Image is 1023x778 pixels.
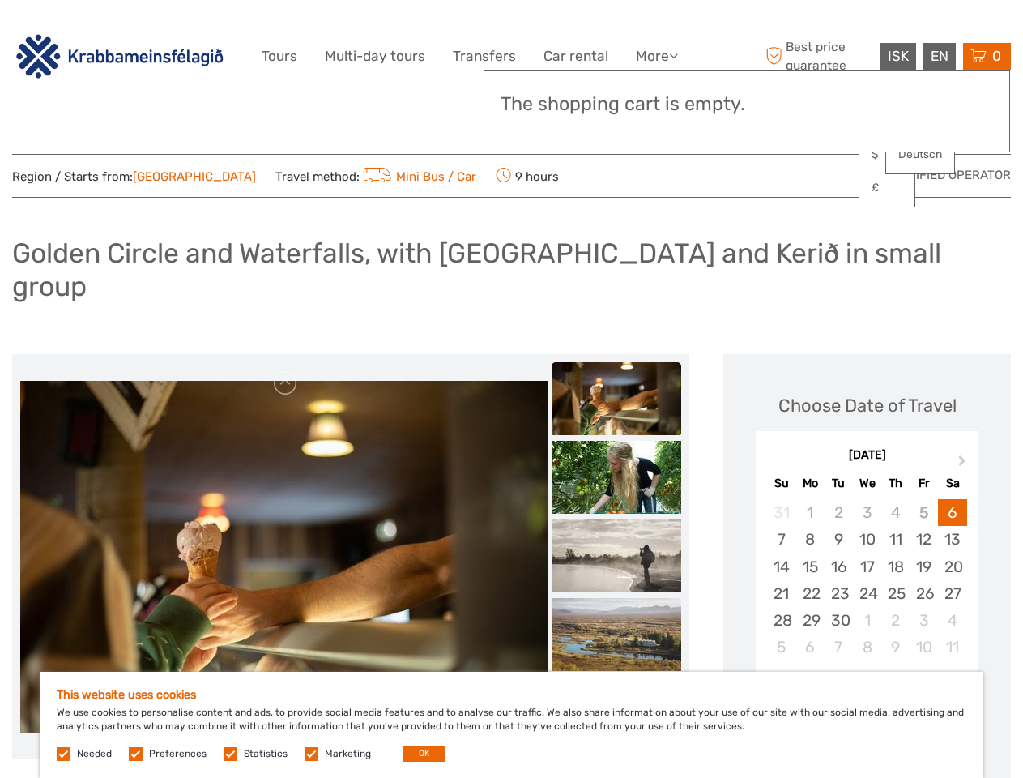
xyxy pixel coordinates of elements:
label: Marketing [325,747,371,761]
img: fb0684d6bfa84d368f7b2dd68ec27052_slider_thumbnail.jpg [552,362,681,435]
a: Deutsch [886,140,954,169]
label: Preferences [149,747,207,761]
a: Tours [262,45,297,68]
div: EN [923,43,956,70]
span: ISK [888,48,909,64]
div: Sa [938,472,966,494]
div: Choose Sunday, September 14th, 2025 [767,554,795,580]
div: Choose Monday, September 22nd, 2025 [796,580,825,607]
div: Choose Friday, September 26th, 2025 [910,580,938,607]
h1: Golden Circle and Waterfalls, with [GEOGRAPHIC_DATA] and Kerið in small group [12,237,1011,302]
div: Choose Friday, October 10th, 2025 [910,634,938,660]
label: Statistics [244,747,288,761]
div: Not available Wednesday, September 3rd, 2025 [853,499,881,526]
div: Choose Wednesday, September 10th, 2025 [853,526,881,553]
a: Mini Bus / Car [360,169,476,184]
button: Next Month [951,451,977,477]
div: Choose Wednesday, September 17th, 2025 [853,554,881,580]
div: Choose Tuesday, September 30th, 2025 [825,607,853,634]
div: Choose Thursday, September 11th, 2025 [881,526,910,553]
div: Not available Tuesday, September 2nd, 2025 [825,499,853,526]
div: Choose Sunday, October 5th, 2025 [767,634,795,660]
img: 21d2284d9b84461284580f3a5e74a39a_slider_thumbnail.jpg [552,598,681,671]
div: We use cookies to personalise content and ads, to provide social media features and to analyse ou... [40,672,983,778]
div: Th [881,472,910,494]
div: Choose Sunday, September 28th, 2025 [767,607,795,634]
span: 9 hours [496,165,559,187]
img: 3142-b3e26b51-08fe-4449-b938-50ec2168a4a0_logo_big.png [12,32,228,81]
label: Needed [77,747,112,761]
div: Choose Tuesday, September 23rd, 2025 [825,580,853,607]
div: Choose Sunday, September 21st, 2025 [767,580,795,607]
h5: This website uses cookies [57,688,966,702]
div: Choose Wednesday, October 8th, 2025 [853,634,881,660]
button: OK [403,746,445,762]
div: Choose Monday, September 8th, 2025 [796,526,825,553]
a: [GEOGRAPHIC_DATA] [133,169,256,184]
div: Choose Wednesday, October 1st, 2025 [853,607,881,634]
div: Choose Monday, September 15th, 2025 [796,554,825,580]
div: Choose Friday, October 3rd, 2025 [910,607,938,634]
div: month 2025-09 [761,499,973,660]
span: 0 [990,48,1004,64]
div: Su [767,472,795,494]
span: Verified Operator [893,167,1011,184]
div: Choose Friday, September 19th, 2025 [910,554,938,580]
div: Choose Thursday, October 2nd, 2025 [881,607,910,634]
div: Choose Thursday, September 25th, 2025 [881,580,910,607]
a: $ [859,140,914,169]
a: Transfers [453,45,516,68]
div: Not available Sunday, August 31st, 2025 [767,499,795,526]
div: Choose Friday, September 12th, 2025 [910,526,938,553]
div: Choose Saturday, September 27th, 2025 [938,580,966,607]
button: Open LiveChat chat widget [186,25,206,45]
div: Not available Friday, September 5th, 2025 [910,499,938,526]
span: Travel method: [275,165,476,187]
div: We [853,472,881,494]
img: a5ec511bdb93491082ff8628d133a763_slider_thumbnail.jpg [552,519,681,592]
div: Not available Monday, September 1st, 2025 [796,499,825,526]
div: Mo [796,472,825,494]
div: Choose Saturday, September 20th, 2025 [938,554,966,580]
span: Best price guarantee [761,38,876,74]
a: More [636,45,678,68]
a: Car rental [543,45,608,68]
a: £ [859,173,914,203]
div: Tu [825,472,853,494]
span: Region / Starts from: [12,169,256,186]
a: Multi-day tours [325,45,425,68]
div: Choose Tuesday, September 16th, 2025 [825,554,853,580]
img: 88f45c79725b47e58c00288e1824a52c_main_slider.jpg [20,381,548,733]
div: Choose Tuesday, October 7th, 2025 [825,634,853,660]
div: Choose Wednesday, September 24th, 2025 [853,580,881,607]
div: Choose Saturday, September 13th, 2025 [938,526,966,553]
div: Choose Saturday, October 11th, 2025 [938,634,966,660]
h3: The shopping cart is empty. [501,93,993,116]
div: Choose Sunday, September 7th, 2025 [767,526,795,553]
div: Not available Thursday, September 4th, 2025 [881,499,910,526]
div: Choose Monday, October 6th, 2025 [796,634,825,660]
img: fc319edc7d5349e5846d9b56879cdabf_slider_thumbnail.jpg [552,441,681,514]
div: Choose Thursday, September 18th, 2025 [881,554,910,580]
div: Choose Date of Travel [778,393,957,418]
p: We're away right now. Please check back later! [23,28,183,41]
div: Choose Saturday, September 6th, 2025 [938,499,966,526]
div: [DATE] [756,447,978,464]
div: Choose Saturday, October 4th, 2025 [938,607,966,634]
div: Fr [910,472,938,494]
div: Choose Tuesday, September 9th, 2025 [825,526,853,553]
div: Choose Monday, September 29th, 2025 [796,607,825,634]
div: Choose Thursday, October 9th, 2025 [881,634,910,660]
